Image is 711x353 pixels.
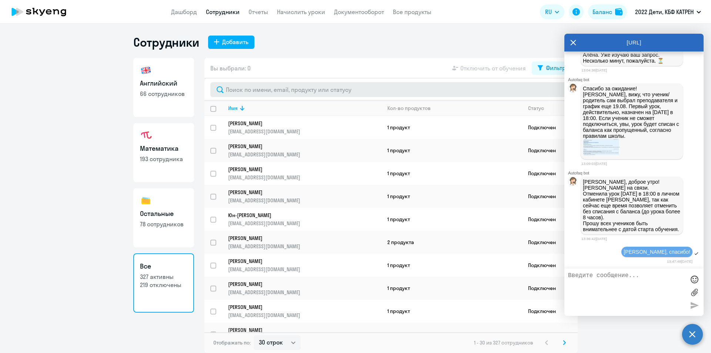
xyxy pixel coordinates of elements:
[583,139,620,156] img: image.png
[206,8,240,16] a: Сотрудники
[334,8,384,16] a: Документооборот
[381,300,522,323] td: 1 продукт
[228,304,371,310] p: [PERSON_NAME]
[522,185,578,208] td: Подключен
[522,254,578,277] td: Подключен
[228,258,371,264] p: [PERSON_NAME]
[592,7,612,16] div: Баланс
[228,128,381,135] p: [EMAIL_ADDRESS][DOMAIN_NAME]
[568,171,704,175] div: Autofaq bot
[381,116,522,139] td: 1 продукт
[140,144,187,153] h3: Математика
[228,174,381,181] p: [EMAIL_ADDRESS][DOMAIN_NAME]
[228,166,381,181] a: [PERSON_NAME][EMAIL_ADDRESS][DOMAIN_NAME]
[528,105,577,111] div: Статус
[228,281,381,296] a: [PERSON_NAME][EMAIL_ADDRESS][DOMAIN_NAME]
[140,155,187,163] p: 193 сотрудника
[588,4,627,19] button: Балансbalance
[474,339,533,346] span: 1 - 30 из 327 сотрудников
[277,8,325,16] a: Начислить уроки
[583,179,681,232] p: [PERSON_NAME], доброе утро! [PERSON_NAME] на связи. Отменила урок [DATE] в 18:00 в личном кабинет...
[133,123,194,182] a: Математика193 сотрудника
[228,197,381,204] p: [EMAIL_ADDRESS][DOMAIN_NAME]
[133,253,194,313] a: Все327 активны219 отключены
[228,166,371,173] p: [PERSON_NAME]
[522,208,578,231] td: Подключен
[228,281,371,287] p: [PERSON_NAME]
[140,195,152,207] img: others
[133,35,199,50] h1: Сотрудники
[228,312,381,319] p: [EMAIL_ADDRESS][DOMAIN_NAME]
[228,243,381,250] p: [EMAIL_ADDRESS][DOMAIN_NAME]
[540,4,564,19] button: RU
[140,90,187,98] p: 66 сотрудников
[228,327,381,342] a: [PERSON_NAME][EMAIL_ADDRESS][DOMAIN_NAME]
[228,105,381,111] div: Имя
[228,266,381,273] p: [EMAIL_ADDRESS][DOMAIN_NAME]
[522,231,578,254] td: Подключен
[568,77,704,82] div: Autofaq bot
[393,8,431,16] a: Все продукты
[228,105,238,111] div: Имя
[140,209,187,219] h3: Остальные
[528,105,544,111] div: Статус
[522,116,578,139] td: Подключен
[522,277,578,300] td: Подключен
[381,231,522,254] td: 2 продукта
[381,254,522,277] td: 1 продукт
[381,208,522,231] td: 1 продукт
[228,289,381,296] p: [EMAIL_ADDRESS][DOMAIN_NAME]
[545,7,552,16] span: RU
[210,82,572,97] input: Поиск по имени, email, продукту или статусу
[387,105,522,111] div: Кол-во продуктов
[140,130,152,141] img: math
[522,162,578,185] td: Подключен
[228,143,371,150] p: [PERSON_NAME]
[631,3,705,21] button: 2022 Дети, КБФ КАТРЕН
[228,212,381,227] a: Юн-[PERSON_NAME][EMAIL_ADDRESS][DOMAIN_NAME]
[689,287,700,298] label: Лимит 10 файлов
[583,40,681,64] p: Здравствуйте, [PERSON_NAME]! 👋 ﻿На связи менеджер сопровождения Алёна. Уже изучаю ваш запрос. Нес...
[248,8,268,16] a: Отчеты
[140,262,187,271] h3: Все
[171,8,197,16] a: Дашборд
[222,37,248,46] div: Добавить
[133,188,194,247] a: Остальные78 сотрудников
[583,86,681,139] p: Спасибо за ожидание! [PERSON_NAME], вижу, что ученик/родитель сам выбрал преподавателя и график е...
[140,281,187,289] p: 219 отключены
[228,189,381,204] a: [PERSON_NAME][EMAIL_ADDRESS][DOMAIN_NAME]
[568,177,578,188] img: bot avatar
[228,304,381,319] a: [PERSON_NAME][EMAIL_ADDRESS][DOMAIN_NAME]
[228,189,371,196] p: [PERSON_NAME]
[228,151,381,158] p: [EMAIL_ADDRESS][DOMAIN_NAME]
[387,105,431,111] div: Кол-во продуктов
[532,61,572,75] button: Фильтр
[228,235,371,242] p: [PERSON_NAME]
[381,185,522,208] td: 1 продукт
[615,8,622,16] img: balance
[381,277,522,300] td: 1 продукт
[522,323,578,346] td: Подключен
[381,139,522,162] td: 1 продукт
[228,212,371,219] p: Юн-[PERSON_NAME]
[228,143,381,158] a: [PERSON_NAME][EMAIL_ADDRESS][DOMAIN_NAME]
[522,139,578,162] td: Подключен
[140,273,187,281] p: 327 активны
[228,120,371,127] p: [PERSON_NAME]
[568,84,578,94] img: bot avatar
[581,68,607,72] time: 13:04:38[DATE]
[228,120,381,135] a: [PERSON_NAME][EMAIL_ADDRESS][DOMAIN_NAME]
[133,58,194,117] a: Английский66 сотрудников
[140,64,152,76] img: english
[228,220,381,227] p: [EMAIL_ADDRESS][DOMAIN_NAME]
[228,235,381,250] a: [PERSON_NAME][EMAIL_ADDRESS][DOMAIN_NAME]
[213,339,251,346] span: Отображать по:
[635,7,694,16] p: 2022 Дети, КБФ КАТРЕН
[228,327,371,333] p: [PERSON_NAME]
[667,259,692,263] time: 13:47:48[DATE]
[210,64,251,73] span: Вы выбрали: 0
[381,323,522,346] td: 1 продукт
[546,63,566,72] div: Фильтр
[228,258,381,273] a: [PERSON_NAME][EMAIL_ADDRESS][DOMAIN_NAME]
